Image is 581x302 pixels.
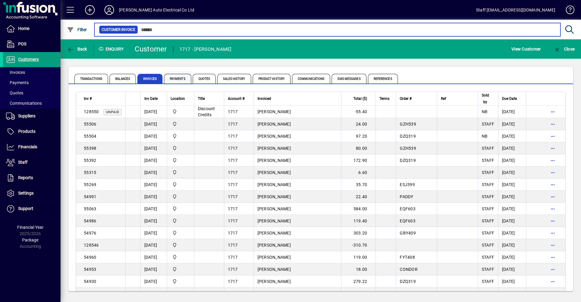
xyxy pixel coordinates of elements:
span: GZH539 [400,122,416,126]
span: Products [18,129,35,134]
span: 54986 [84,218,96,223]
td: 303.20 [341,227,376,239]
button: More options [548,289,558,298]
span: Central [171,230,190,236]
span: 1717 [228,218,238,223]
span: Central [171,218,190,224]
span: Sold by [482,92,489,105]
button: More options [548,228,558,238]
span: Filter [67,27,87,32]
button: More options [548,240,558,250]
a: Products [3,124,61,139]
td: [DATE] [140,251,167,263]
span: 54953 [84,267,96,272]
div: Inv # [84,95,122,102]
span: Central [171,145,190,152]
td: [DATE] [498,203,526,215]
button: More options [548,277,558,286]
span: Support [18,206,33,211]
span: View Customer [511,44,541,54]
span: STAFF [482,194,494,199]
a: POS [3,37,61,52]
span: 1717 [228,109,238,114]
span: Order # [400,95,412,102]
td: [DATE] [498,154,526,166]
a: Financials [3,140,61,155]
span: Suppliers [18,113,35,118]
a: Support [3,201,61,216]
td: [DATE] [140,142,167,154]
a: Staff [3,155,61,170]
span: Balances [110,74,136,84]
td: [DATE] [140,191,167,203]
span: Close [553,47,575,51]
span: 1717 [228,291,238,296]
button: Back [65,44,89,54]
span: 55315 [84,170,96,175]
td: [DATE] [498,106,526,118]
span: Central [171,108,190,115]
span: 1717 [228,206,238,211]
span: [PERSON_NAME] [258,182,291,187]
span: Central [171,193,190,200]
td: 24.00 [341,118,376,130]
span: Quotes [193,74,216,84]
span: Home [18,26,29,31]
td: -310.70 [341,239,376,251]
span: 54976 [84,231,96,235]
span: Back [67,47,87,51]
span: Due Date [502,95,517,102]
td: 119.40 [341,215,376,227]
a: Quotes [3,88,61,98]
button: Close [552,44,576,54]
span: Customer Invoice [102,27,135,33]
a: Payments [3,77,61,88]
span: Communications [6,101,42,106]
span: Central [171,169,190,176]
button: Add [80,5,100,15]
td: 22.40 [341,191,376,203]
span: DZQ319 [400,279,416,284]
span: Central [171,181,190,188]
span: Discount Credits [198,106,215,117]
a: Communications [3,98,61,108]
td: [DATE] [140,275,167,287]
div: Location [171,95,190,102]
span: Reports [18,175,33,180]
td: [DATE] [140,239,167,251]
span: [PERSON_NAME] [258,291,291,296]
td: 18.00 [341,263,376,275]
span: 54960 [84,255,96,260]
span: Payments [164,74,191,84]
span: 1717 [228,158,238,163]
span: Central [171,242,190,248]
td: [DATE] [140,215,167,227]
div: Order # [400,95,433,102]
span: Terms [379,95,389,102]
a: Settings [3,186,61,201]
a: Invoices [3,67,61,77]
span: [PERSON_NAME] [258,158,291,163]
span: [PERSON_NAME] [258,279,291,284]
div: Invoiced [258,95,337,102]
td: [DATE] [140,166,167,179]
button: More options [548,252,558,262]
span: Customers [18,57,39,62]
span: Invoices [6,70,25,75]
td: [DATE] [498,130,526,142]
span: 715732 [84,291,99,296]
div: [PERSON_NAME] Auto Electrical Co Ltd [119,5,194,15]
td: [DATE] [498,275,526,287]
span: ESJ399 [400,182,415,187]
span: [PERSON_NAME] [258,231,291,235]
span: Central [171,157,190,164]
span: STAFF [482,279,494,284]
span: [PERSON_NAME] [258,134,291,139]
td: [DATE] [140,227,167,239]
button: More options [548,204,558,214]
span: [PERSON_NAME] [258,267,291,272]
span: 55269 [84,182,96,187]
span: [PERSON_NAME] [258,194,291,199]
span: Inv # [84,95,92,102]
td: 119.00 [341,251,376,263]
